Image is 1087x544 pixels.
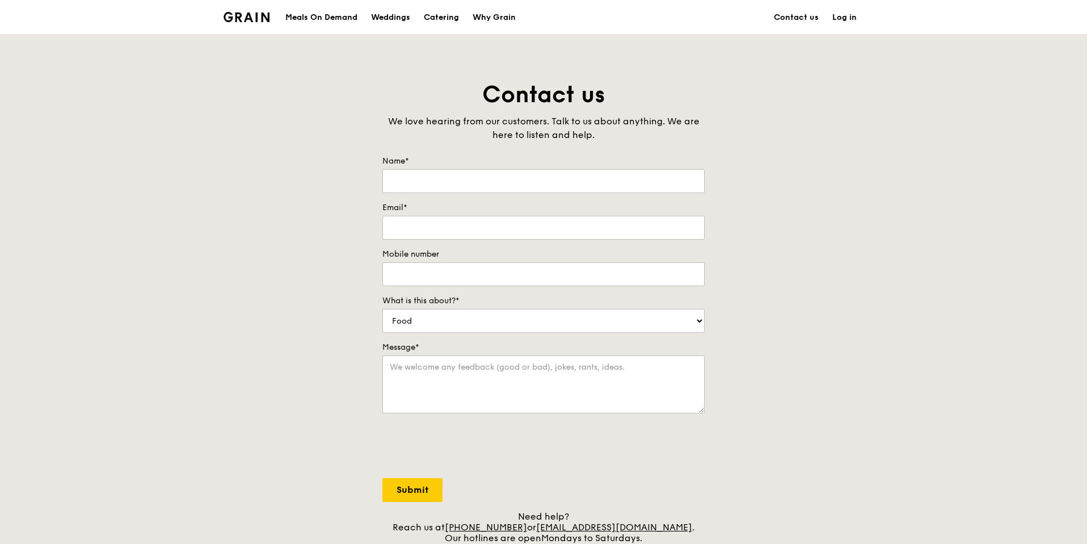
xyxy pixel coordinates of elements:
a: [PHONE_NUMBER] [445,522,527,533]
a: Why Grain [466,1,523,35]
iframe: reCAPTCHA [382,425,555,469]
label: What is this about?* [382,295,705,307]
label: Email* [382,202,705,214]
label: Name* [382,156,705,167]
label: Message* [382,342,705,353]
div: We love hearing from our customers. Talk to us about anything. We are here to listen and help. [382,115,705,142]
span: Mondays to Saturdays. [541,533,642,543]
label: Mobile number [382,249,705,260]
a: [EMAIL_ADDRESS][DOMAIN_NAME] [536,522,692,533]
div: Weddings [371,1,410,35]
div: Catering [424,1,459,35]
a: Catering [417,1,466,35]
a: Weddings [364,1,417,35]
a: Log in [825,1,863,35]
a: Contact us [767,1,825,35]
div: Meals On Demand [285,1,357,35]
input: Submit [382,478,443,502]
img: Grain [224,12,269,22]
h1: Contact us [382,79,705,110]
div: Why Grain [473,1,516,35]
